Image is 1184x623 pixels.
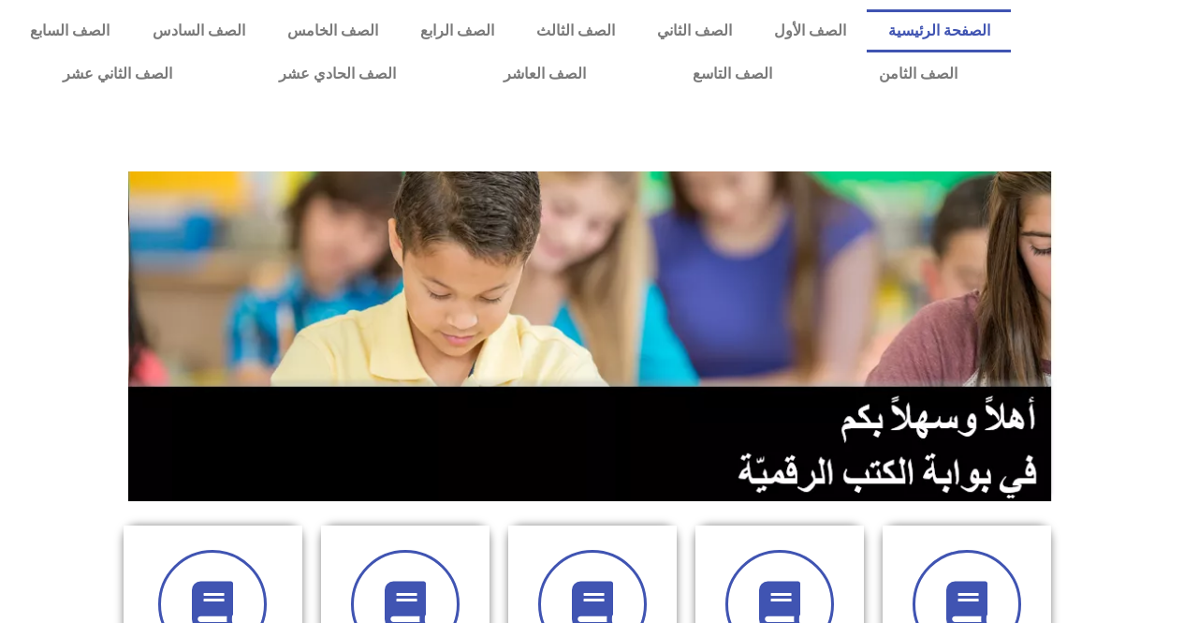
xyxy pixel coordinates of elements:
a: الصف الحادي عشر [226,52,449,96]
a: الصف الرابع [399,9,515,52]
a: الصف الأول [753,9,867,52]
a: الصفحة الرئيسية [867,9,1011,52]
a: الصف الثاني عشر [9,52,226,96]
a: الصف الخامس [266,9,399,52]
a: الصف العاشر [450,52,639,96]
a: الصف الثالث [515,9,636,52]
a: الصف الثامن [826,52,1011,96]
a: الصف الثاني [636,9,753,52]
a: الصف التاسع [639,52,826,96]
a: الصف السادس [131,9,266,52]
a: الصف السابع [9,9,131,52]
